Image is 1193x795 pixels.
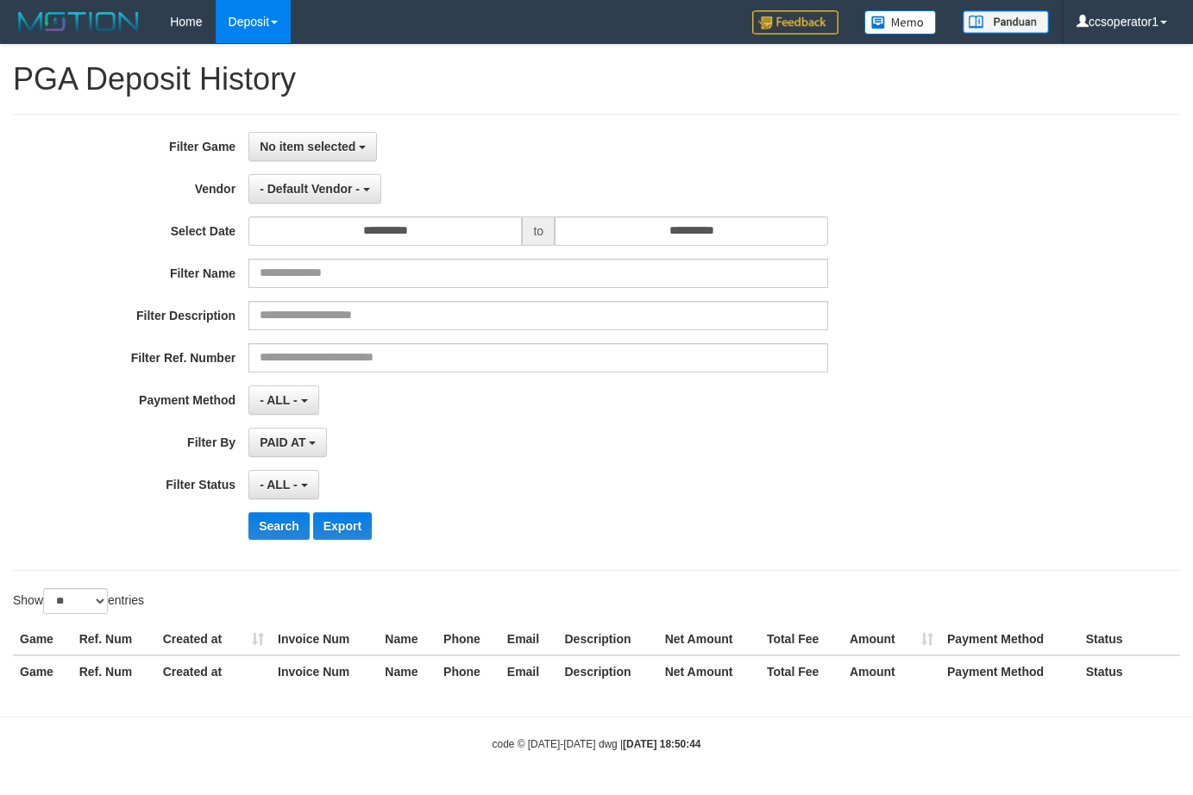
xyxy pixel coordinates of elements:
span: - ALL - [260,393,298,407]
th: Ref. Num [72,655,156,687]
th: Invoice Num [271,655,378,687]
th: Game [13,655,72,687]
th: Email [500,655,558,687]
th: Ref. Num [72,623,156,655]
select: Showentries [43,588,108,614]
th: Phone [436,623,500,655]
th: Created at [156,623,271,655]
h1: PGA Deposit History [13,62,1180,97]
button: PAID AT [248,428,327,457]
button: Export [313,512,372,540]
th: Description [557,623,657,655]
th: Amount [843,655,940,687]
th: Total Fee [760,623,843,655]
span: No item selected [260,140,355,153]
img: MOTION_logo.png [13,9,144,34]
span: to [522,216,555,246]
img: panduan.png [963,10,1049,34]
th: Game [13,623,72,655]
button: No item selected [248,132,377,161]
th: Status [1079,623,1180,655]
strong: [DATE] 18:50:44 [623,738,700,750]
small: code © [DATE]-[DATE] dwg | [493,738,701,750]
th: Status [1079,655,1180,687]
th: Payment Method [940,623,1079,655]
span: - Default Vendor - [260,182,360,196]
button: - ALL - [248,385,318,415]
th: Payment Method [940,655,1079,687]
th: Net Amount [658,655,760,687]
img: Feedback.jpg [752,10,838,34]
th: Name [378,623,436,655]
th: Phone [436,655,500,687]
th: Amount [843,623,940,655]
span: PAID AT [260,435,305,449]
th: Name [378,655,436,687]
th: Created at [156,655,271,687]
th: Email [500,623,558,655]
th: Invoice Num [271,623,378,655]
th: Total Fee [760,655,843,687]
img: Button%20Memo.svg [864,10,937,34]
button: - ALL - [248,470,318,499]
button: - Default Vendor - [248,174,381,203]
th: Net Amount [658,623,760,655]
span: - ALL - [260,478,298,491]
button: Search [248,512,310,540]
th: Description [557,655,657,687]
label: Show entries [13,588,144,614]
